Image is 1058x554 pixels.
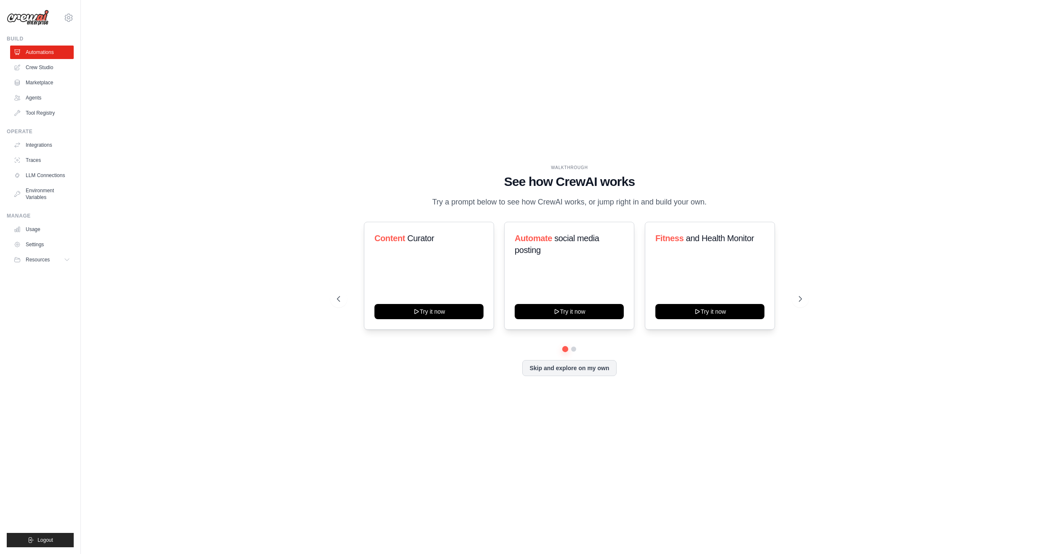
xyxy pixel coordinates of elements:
a: Settings [10,238,74,251]
span: and Health Monitor [686,234,754,243]
div: Manage [7,212,74,219]
p: Try a prompt below to see how CrewAI works, or jump right in and build your own. [428,196,711,208]
a: Automations [10,46,74,59]
a: Crew Studio [10,61,74,74]
a: Tool Registry [10,106,74,120]
div: WALKTHROUGH [337,164,802,171]
span: Logout [37,537,53,543]
a: LLM Connections [10,169,74,182]
span: Curator [407,234,434,243]
span: Resources [26,256,50,263]
button: Resources [10,253,74,266]
button: Try it now [374,304,484,319]
h1: See how CrewAI works [337,174,802,189]
a: Integrations [10,138,74,152]
button: Try it now [515,304,624,319]
a: Marketplace [10,76,74,89]
button: Try it now [655,304,764,319]
a: Agents [10,91,74,105]
a: Traces [10,153,74,167]
span: Content [374,234,405,243]
a: Usage [10,223,74,236]
a: Environment Variables [10,184,74,204]
span: Automate [515,234,552,243]
div: Operate [7,128,74,135]
button: Skip and explore on my own [522,360,616,376]
button: Logout [7,533,74,547]
span: social media posting [515,234,599,255]
div: Build [7,35,74,42]
span: Fitness [655,234,684,243]
img: Logo [7,10,49,26]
